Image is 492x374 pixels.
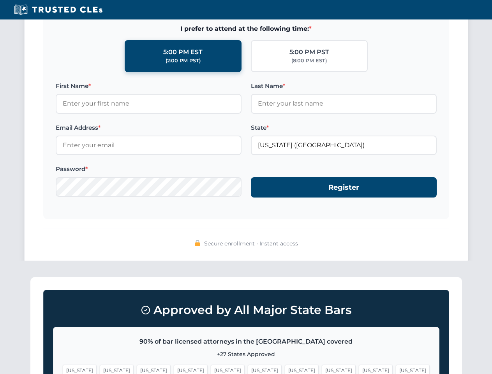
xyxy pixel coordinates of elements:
[251,94,437,113] input: Enter your last name
[251,177,437,198] button: Register
[166,57,201,65] div: (2:00 PM PST)
[251,81,437,91] label: Last Name
[63,337,430,347] p: 90% of bar licensed attorneys in the [GEOGRAPHIC_DATA] covered
[56,94,242,113] input: Enter your first name
[56,24,437,34] span: I prefer to attend at the following time:
[12,4,105,16] img: Trusted CLEs
[204,239,298,248] span: Secure enrollment • Instant access
[291,57,327,65] div: (8:00 PM EST)
[56,81,242,91] label: First Name
[56,123,242,132] label: Email Address
[251,123,437,132] label: State
[289,47,329,57] div: 5:00 PM PST
[251,136,437,155] input: Washington (WA)
[56,136,242,155] input: Enter your email
[194,240,201,246] img: 🔒
[53,300,439,321] h3: Approved by All Major State Bars
[63,350,430,358] p: +27 States Approved
[163,47,203,57] div: 5:00 PM EST
[56,164,242,174] label: Password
